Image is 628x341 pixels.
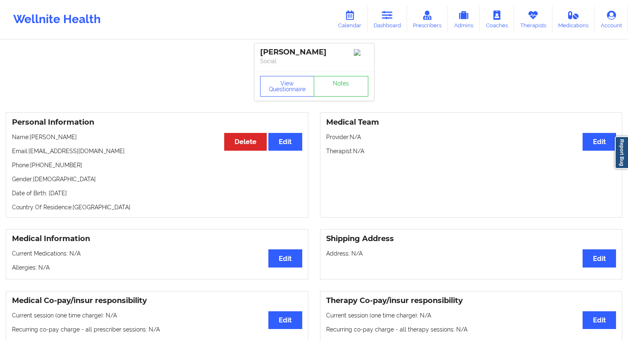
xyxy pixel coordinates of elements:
[12,234,302,244] h3: Medical Information
[354,49,368,56] img: Image%2Fplaceholer-image.png
[12,133,302,141] p: Name: [PERSON_NAME]
[268,249,302,267] button: Edit
[268,311,302,329] button: Edit
[12,296,302,305] h3: Medical Co-pay/insur responsibility
[260,57,368,65] p: Social
[260,47,368,57] div: [PERSON_NAME]
[615,136,628,169] a: Report Bug
[12,263,302,272] p: Allergies: N/A
[12,147,302,155] p: Email: [EMAIL_ADDRESS][DOMAIN_NAME]
[326,325,616,334] p: Recurring co-pay charge - all therapy sessions : N/A
[595,6,628,33] a: Account
[12,311,302,320] p: Current session (one time charge): N/A
[260,76,315,97] button: View Questionnaire
[326,234,616,244] h3: Shipping Address
[367,6,407,33] a: Dashboard
[583,133,616,151] button: Edit
[332,6,367,33] a: Calendar
[583,249,616,267] button: Edit
[326,147,616,155] p: Therapist: N/A
[314,76,368,97] a: Notes
[583,311,616,329] button: Edit
[12,249,302,258] p: Current Medications: N/A
[514,6,552,33] a: Therapists
[12,203,302,211] p: Country Of Residence: [GEOGRAPHIC_DATA]
[12,175,302,183] p: Gender: [DEMOGRAPHIC_DATA]
[326,296,616,305] h3: Therapy Co-pay/insur responsibility
[552,6,595,33] a: Medications
[12,118,302,127] h3: Personal Information
[448,6,480,33] a: Admins
[12,189,302,197] p: Date of Birth: [DATE]
[326,249,616,258] p: Address: N/A
[12,161,302,169] p: Phone: [PHONE_NUMBER]
[268,133,302,151] button: Edit
[224,133,267,151] button: Delete
[12,325,302,334] p: Recurring co-pay charge - all prescriber sessions : N/A
[326,118,616,127] h3: Medical Team
[326,133,616,141] p: Provider: N/A
[326,311,616,320] p: Current session (one time charge): N/A
[407,6,448,33] a: Prescribers
[480,6,514,33] a: Coaches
